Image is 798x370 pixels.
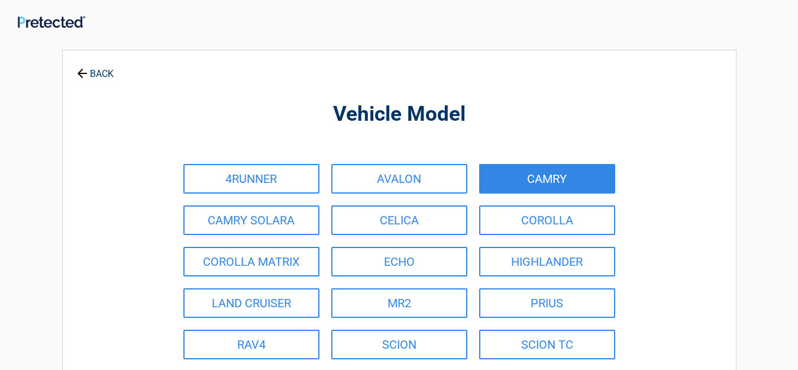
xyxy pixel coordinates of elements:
h2: Vehicle Model [128,101,671,128]
a: BACK [75,58,116,79]
img: Main Logo [18,16,85,28]
a: MR2 [331,288,467,318]
a: AVALON [331,164,467,194]
a: 4RUNNER [183,164,319,194]
a: SCION TC [479,330,615,359]
a: CAMRY [479,164,615,194]
a: COROLLA MATRIX [183,247,319,276]
a: CAMRY SOLARA [183,205,319,235]
a: PRIUS [479,288,615,318]
a: RAV4 [183,330,319,359]
a: ECHO [331,247,467,276]
a: LAND CRUISER [183,288,319,318]
a: COROLLA [479,205,615,235]
a: HIGHLANDER [479,247,615,276]
a: CELICA [331,205,467,235]
a: SCION [331,330,467,359]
